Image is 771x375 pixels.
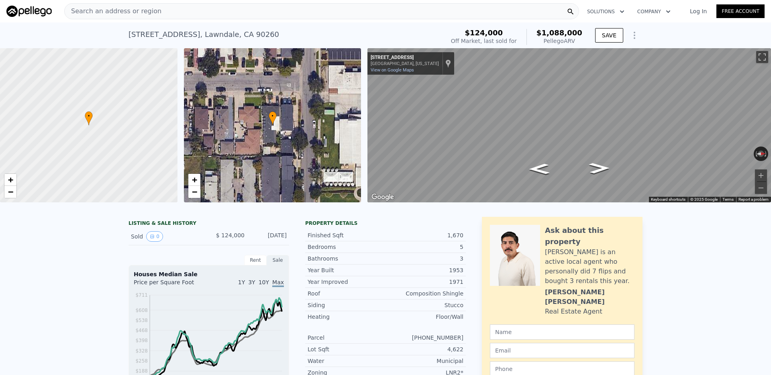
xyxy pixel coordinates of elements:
[651,197,685,202] button: Keyboard shortcuts
[754,147,758,161] button: Rotate counterclockwise
[595,28,623,43] button: SAVE
[248,279,255,285] span: 3Y
[385,278,463,286] div: 1971
[308,345,385,353] div: Lot Sqft
[385,289,463,298] div: Composition Shingle
[764,147,769,161] button: Rotate clockwise
[308,243,385,251] div: Bedrooms
[135,328,148,333] tspan: $468
[135,348,148,354] tspan: $328
[134,270,284,278] div: Houses Median Sale
[385,266,463,274] div: 1953
[520,161,558,177] path: Go South, Firmona Ave
[135,338,148,343] tspan: $398
[385,313,463,321] div: Floor/Wall
[451,37,517,45] div: Off Market, last sold for
[385,301,463,309] div: Stucco
[308,231,385,239] div: Finished Sqft
[308,266,385,274] div: Year Built
[369,192,396,202] img: Google
[135,358,148,364] tspan: $258
[755,182,767,194] button: Zoom out
[131,231,202,242] div: Sold
[626,27,642,43] button: Show Options
[135,368,148,374] tspan: $188
[545,247,634,286] div: [PERSON_NAME] is an active local agent who personally did 7 flips and bought 3 rentals this year.
[272,279,284,287] span: Max
[371,61,439,66] div: [GEOGRAPHIC_DATA], [US_STATE]
[308,334,385,342] div: Parcel
[192,187,197,197] span: −
[385,231,463,239] div: 1,670
[581,4,631,19] button: Solutions
[308,357,385,365] div: Water
[690,197,718,202] span: © 2025 Google
[267,255,289,265] div: Sale
[251,231,287,242] div: [DATE]
[545,307,602,316] div: Real Estate Agent
[135,318,148,323] tspan: $538
[385,255,463,263] div: 3
[367,48,771,202] div: Map
[756,51,768,63] button: Toggle fullscreen view
[305,220,466,226] div: Property details
[269,112,277,120] span: •
[135,292,148,298] tspan: $711
[85,112,93,120] span: •
[308,313,385,321] div: Heating
[8,187,13,197] span: −
[545,225,634,247] div: Ask about this property
[755,169,767,181] button: Zoom in
[445,59,451,68] a: Show location on map
[192,175,197,185] span: +
[4,186,16,198] a: Zoom out
[238,279,245,285] span: 1Y
[545,287,634,307] div: [PERSON_NAME] [PERSON_NAME]
[716,4,765,18] a: Free Account
[188,174,200,186] a: Zoom in
[134,278,209,291] div: Price per Square Foot
[135,308,148,313] tspan: $608
[216,232,245,238] span: $ 124,000
[465,29,503,37] span: $124,000
[308,278,385,286] div: Year Improved
[308,255,385,263] div: Bathrooms
[490,343,634,358] input: Email
[680,7,716,15] a: Log In
[308,301,385,309] div: Siding
[85,111,93,125] div: •
[385,243,463,251] div: 5
[580,160,618,176] path: Go North, Firmona Ave
[6,6,52,17] img: Pellego
[631,4,677,19] button: Company
[128,220,289,228] div: LISTING & SALE HISTORY
[536,29,582,37] span: $1,088,000
[369,192,396,202] a: Open this area in Google Maps (opens a new window)
[188,186,200,198] a: Zoom out
[385,345,463,353] div: 4,622
[65,6,161,16] span: Search an address or region
[722,197,734,202] a: Terms (opens in new tab)
[4,174,16,186] a: Zoom in
[269,111,277,125] div: •
[738,197,769,202] a: Report a problem
[308,289,385,298] div: Roof
[244,255,267,265] div: Rent
[754,151,769,157] button: Reset the view
[371,67,414,73] a: View on Google Maps
[536,37,582,45] div: Pellego ARV
[385,334,463,342] div: [PHONE_NUMBER]
[385,357,463,365] div: Municipal
[128,29,279,40] div: [STREET_ADDRESS] , Lawndale , CA 90260
[259,279,269,285] span: 10Y
[8,175,13,185] span: +
[367,48,771,202] div: Street View
[371,55,439,61] div: [STREET_ADDRESS]
[490,324,634,340] input: Name
[146,231,163,242] button: View historical data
